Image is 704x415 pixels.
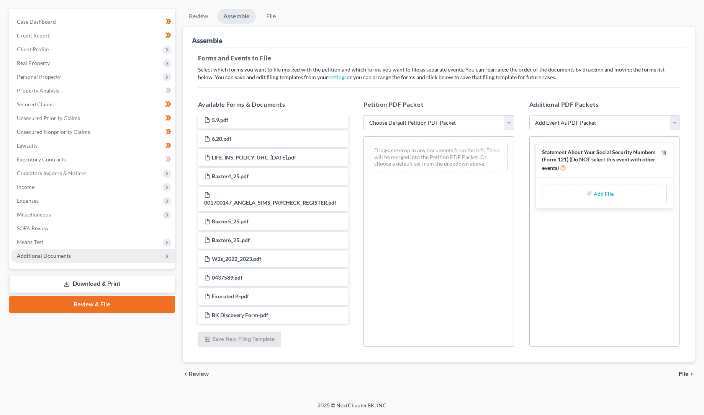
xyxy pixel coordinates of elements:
[17,170,87,176] span: Codebtors Insiders & Notices
[17,46,49,52] span: Client Profile
[17,197,39,204] span: Expenses
[17,115,80,121] span: Unsecured Priority Claims
[212,237,250,243] span: Baxter6_25..pdf
[17,156,66,163] span: Executory Contracts
[689,371,695,377] i: chevron_right
[212,154,296,161] span: LIFE_INS_POLICY_UHC_[DATE].pdf
[212,256,261,262] span: W2s_2022_2023.pdf
[217,9,256,24] a: Assemble
[212,135,231,142] span: 6.20.pdf
[204,199,336,206] span: 001700147_ANGELA_SIMS_PAYCHECK_REGISTER.pdf
[17,239,43,245] span: Means Test
[11,15,175,29] a: Case Dashboard
[183,371,189,377] i: chevron_left
[363,101,423,108] span: Petition PDF Packet
[11,29,175,42] a: Credit Report
[198,100,349,109] h5: Available Forms & Documents
[11,153,175,166] a: Executory Contracts
[198,332,281,348] button: Save New Filing Template
[328,74,347,80] a: settings
[212,293,249,299] span: Executed K-pdf
[11,221,175,235] a: SOFA Review
[212,117,228,123] span: 5.9.pdf
[17,225,49,231] span: SOFA Review
[189,371,209,377] span: Review
[542,149,655,171] span: Statement About Your Social Security Numbers (Form 121) (Do NOT select this event with other events)
[17,252,71,259] span: Additional Documents
[212,173,249,179] span: Baxter4_25.pdf
[183,371,216,377] button: chevron_left Review
[17,73,61,80] span: Personal Property
[11,98,175,111] a: Secured Claims
[370,143,508,171] div: Drag-and-drop in any documents from the left. These will be merged into the Petition PDF Packet. ...
[198,54,680,63] h5: Forms and Events to File
[17,184,34,190] span: Income
[17,129,90,135] span: Unsecured Nonpriority Claims
[17,18,56,25] span: Case Dashboard
[183,9,214,24] a: Review
[259,9,283,24] a: File
[679,371,689,377] span: File
[198,66,680,81] p: Select which forms you want to file merged with the petition and which forms you want to file as ...
[17,87,59,94] span: Property Analysis
[529,100,680,109] h5: Additional PDF Packets
[9,296,175,313] a: Review & File
[17,60,50,66] span: Real Property
[9,275,175,293] a: Download & Print
[17,32,50,39] span: Credit Report
[192,36,223,45] div: Assemble
[212,274,242,281] span: 0437589.pdf
[11,139,175,153] a: Lawsuits
[11,125,175,139] a: Unsecured Nonpriority Claims
[17,101,54,107] span: Secured Claims
[212,312,268,318] span: BK Discovery Form-pdf
[11,84,175,98] a: Property Analysis
[11,111,175,125] a: Unsecured Priority Claims
[17,211,51,218] span: Miscellaneous
[17,142,38,149] span: Lawsuits
[212,218,249,225] span: Baxter5_25.pdf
